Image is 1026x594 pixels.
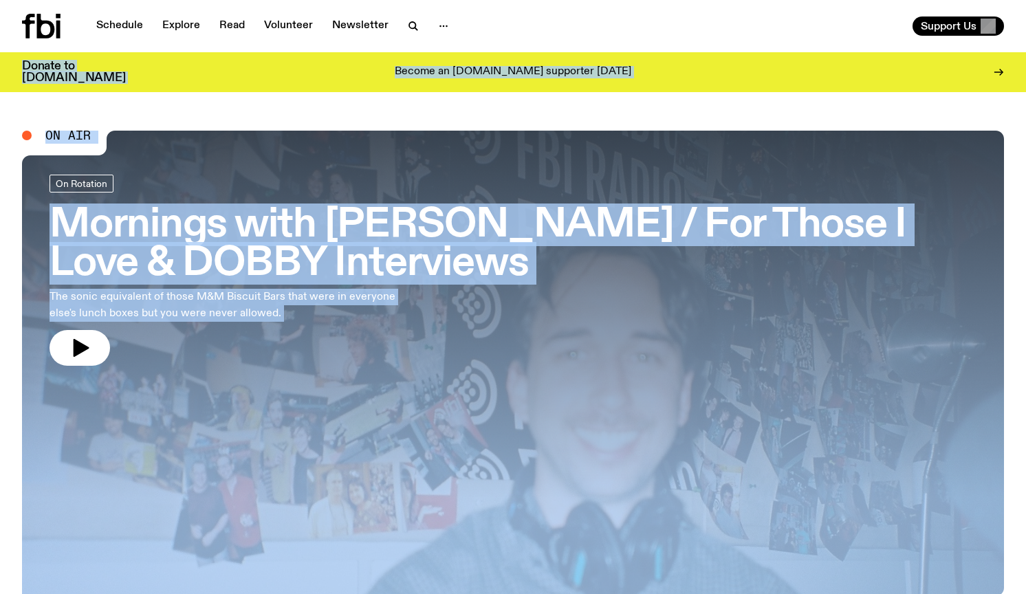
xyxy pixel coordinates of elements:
[211,16,253,36] a: Read
[154,16,208,36] a: Explore
[50,175,976,366] a: Mornings with [PERSON_NAME] / For Those I Love & DOBBY InterviewsThe sonic equivalent of those M&...
[56,178,107,188] span: On Rotation
[88,16,151,36] a: Schedule
[324,16,397,36] a: Newsletter
[921,20,976,32] span: Support Us
[50,206,976,283] h3: Mornings with [PERSON_NAME] / For Those I Love & DOBBY Interviews
[22,60,126,84] h3: Donate to [DOMAIN_NAME]
[913,16,1004,36] button: Support Us
[50,175,113,192] a: On Rotation
[256,16,321,36] a: Volunteer
[45,129,91,142] span: On Air
[50,289,402,322] p: The sonic equivalent of those M&M Biscuit Bars that were in everyone else's lunch boxes but you w...
[395,66,631,78] p: Become an [DOMAIN_NAME] supporter [DATE]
